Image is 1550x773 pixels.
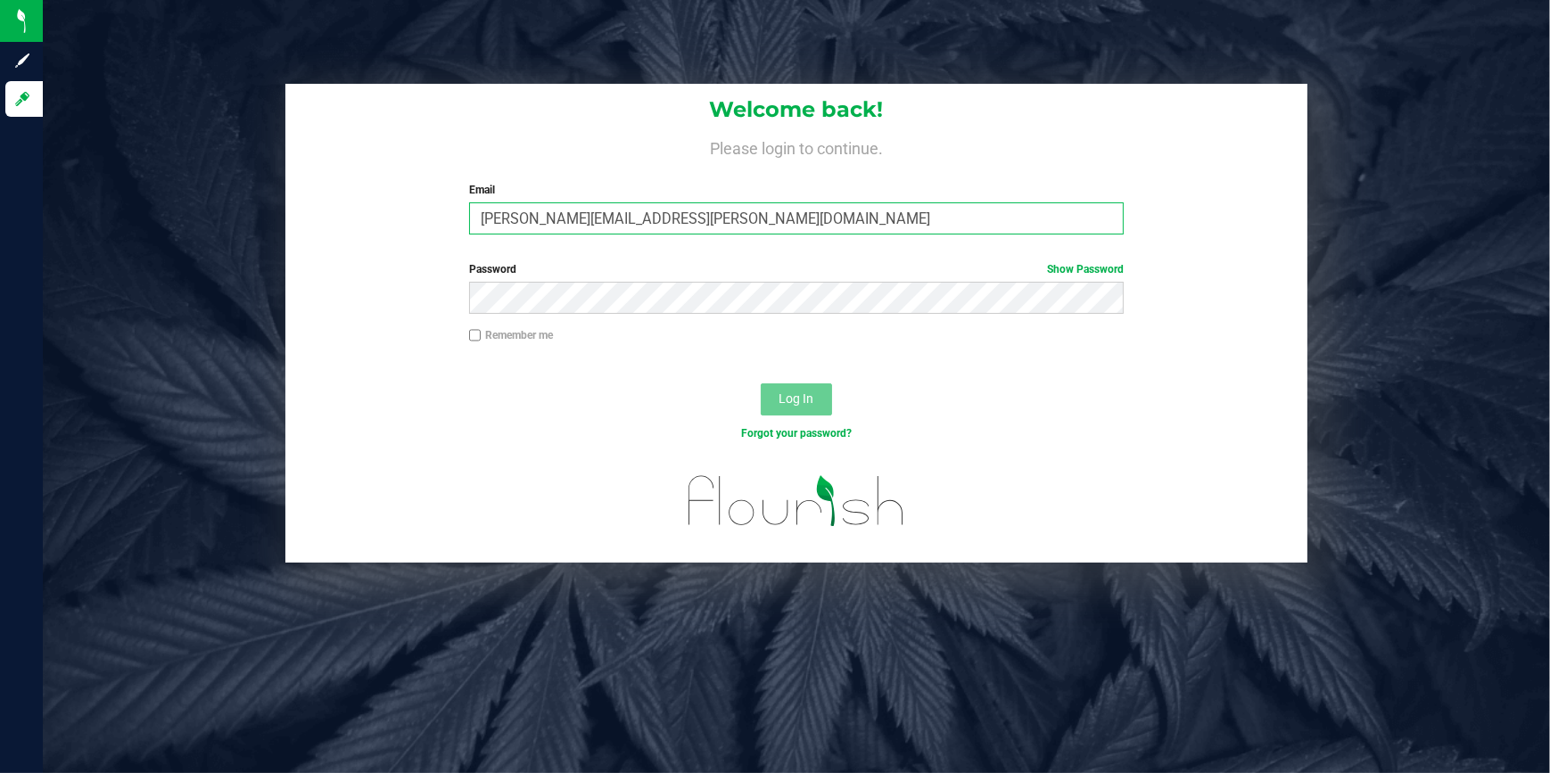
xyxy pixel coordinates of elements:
label: Remember me [469,327,553,343]
h4: Please login to continue. [285,136,1308,157]
img: flourish_logo.svg [669,460,925,542]
button: Log In [761,383,832,415]
inline-svg: Sign up [13,52,31,70]
input: Remember me [469,329,482,341]
span: Log In [779,391,813,406]
span: Password [469,263,516,275]
h1: Welcome back! [285,98,1308,121]
label: Email [469,182,1124,198]
inline-svg: Log in [13,90,31,108]
a: Show Password [1047,263,1124,275]
a: Forgot your password? [741,427,852,440]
